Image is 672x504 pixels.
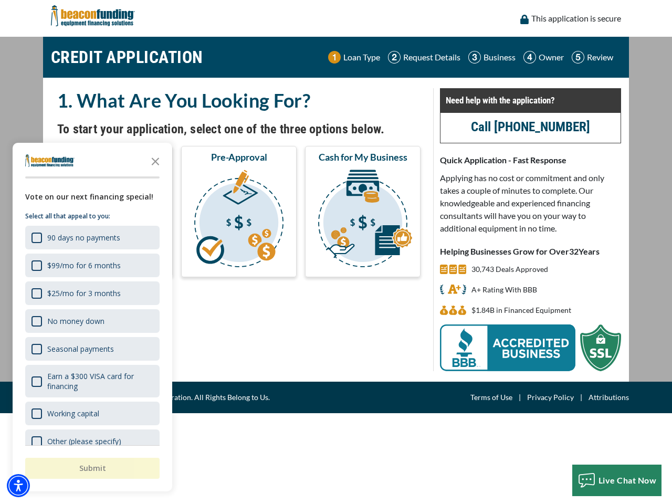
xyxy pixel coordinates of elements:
[598,475,657,485] span: Live Chat Now
[539,51,564,64] p: Owner
[471,119,590,134] a: call (847) 897-2499
[25,226,160,249] div: 90 days no payments
[343,51,380,64] p: Loan Type
[25,429,160,453] div: Other (please specify)
[468,51,481,64] img: Step 3
[307,167,418,272] img: Cash for My Business
[145,150,166,171] button: Close the survey
[523,51,536,64] img: Step 4
[587,51,613,64] p: Review
[47,233,120,243] div: 90 days no payments
[13,143,172,491] div: Survey
[47,316,104,326] div: No money down
[589,391,629,404] a: Attributions
[25,191,160,203] div: Vote on our next financing special!
[440,245,621,258] p: Helping Businesses Grow for Over Years
[47,260,121,270] div: $99/mo for 6 months
[446,94,615,107] p: Need help with the application?
[440,324,621,371] img: BBB Acredited Business and SSL Protection
[211,151,267,163] span: Pre-Approval
[181,146,297,277] button: Pre-Approval
[527,391,574,404] a: Privacy Policy
[47,436,121,446] div: Other (please specify)
[440,172,621,235] p: Applying has no cost or commitment and only takes a couple of minutes to complete. Our knowledgea...
[471,304,571,317] p: $1,840,512,955 in Financed Equipment
[572,51,584,64] img: Step 5
[51,42,203,72] h1: CREDIT APPLICATION
[531,12,621,25] p: This application is secure
[403,51,460,64] p: Request Details
[440,154,621,166] p: Quick Application - Fast Response
[520,15,529,24] img: lock icon to convery security
[25,402,160,425] div: Working capital
[25,211,160,222] p: Select all that appeal to you:
[47,371,153,391] div: Earn a $300 VISA card for financing
[25,154,75,167] img: Company logo
[25,254,160,277] div: $99/mo for 6 months
[305,146,421,277] button: Cash for My Business
[328,51,341,64] img: Step 1
[471,263,548,276] p: 30,743 Deals Approved
[471,283,537,296] p: A+ Rating With BBB
[25,458,160,479] button: Submit
[183,167,295,272] img: Pre-Approval
[319,151,407,163] span: Cash for My Business
[47,344,114,354] div: Seasonal payments
[388,51,401,64] img: Step 2
[57,120,421,138] h4: To start your application, select one of the three options below.
[7,474,30,497] div: Accessibility Menu
[572,465,662,496] button: Live Chat Now
[47,288,121,298] div: $25/mo for 3 months
[470,391,512,404] a: Terms of Use
[25,281,160,305] div: $25/mo for 3 months
[512,391,527,404] span: |
[47,408,99,418] div: Working capital
[25,309,160,333] div: No money down
[569,246,579,256] span: 32
[574,391,589,404] span: |
[25,365,160,397] div: Earn a $300 VISA card for financing
[484,51,516,64] p: Business
[25,337,160,361] div: Seasonal payments
[57,88,421,112] h2: 1. What Are You Looking For?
